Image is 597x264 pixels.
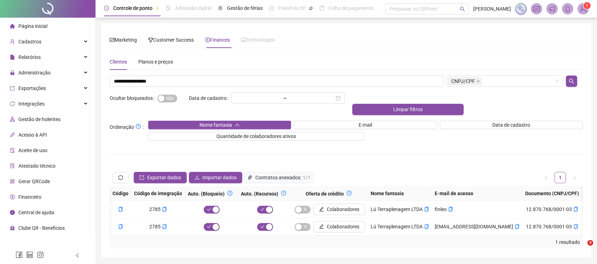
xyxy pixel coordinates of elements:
button: Exportar dados [134,172,187,183]
span: question-circle [227,191,232,196]
button: left [540,172,552,183]
span: file-done [166,6,171,11]
span: copy [424,224,429,229]
div: Planos e preços [138,58,173,66]
button: right [569,172,580,183]
th: Código [110,186,131,201]
button: copiar [162,205,167,213]
th: Código de integração [131,186,185,201]
span: search [569,78,574,84]
div: Auto. (Bloqueio) [188,189,235,198]
th: E-mail de acesso [432,186,522,201]
div: ~ [280,96,290,101]
span: Painel do DP [278,5,306,11]
span: Colaboradores [327,223,359,230]
span: Quantidade de colaboradores ativos [216,132,296,140]
div: 1 resultado [112,238,580,246]
span: finleo [435,206,447,212]
span: up [235,122,240,127]
span: sync [118,175,123,180]
li: 1 [555,172,566,183]
span: Admissão digital [175,5,211,11]
span: question-circle [347,191,352,196]
div: Oferta de crédito [295,189,365,198]
span: Data de cadastro [492,121,530,129]
span: Colaboradores [327,205,359,213]
span: Aceite de uso [18,148,47,153]
button: Importar dados [189,172,242,183]
button: copiar [424,223,429,230]
button: question-circle [225,189,235,197]
span: Gestão de holerites [18,116,60,122]
span: Cadastros [18,39,41,44]
button: copiar [118,205,123,213]
span: CNPJ/CPF [451,77,475,85]
span: Gerar QRCode [18,179,50,184]
span: 3 [587,240,593,246]
span: Acesso à API [18,132,47,138]
span: fund [533,6,540,12]
button: copiar [573,223,578,230]
span: lock [10,70,15,75]
span: info-circle [10,210,15,215]
span: copy [573,224,578,229]
span: book [319,6,324,11]
button: question-circle [278,189,289,197]
span: solution [10,163,15,168]
button: Nome fantasiaup [148,121,291,129]
span: 2785 [149,206,167,212]
span: [EMAIL_ADDRESS][DOMAIN_NAME] [435,224,513,229]
span: dashboard [269,6,274,11]
span: CNPJ/CPF [448,77,482,85]
span: Technologies [241,37,275,43]
span: E-mail [359,121,372,129]
a: 1 [555,172,566,183]
span: file [10,55,15,60]
span: Customer Success [148,37,194,43]
th: Documento (CNPJ/CPF) [522,186,582,201]
span: Central de ajuda [18,210,54,215]
button: copiar [424,205,429,213]
span: 12.870.768/0001-03 [526,206,578,212]
li: Próxima página [569,172,580,183]
span: Importar dados [202,174,237,181]
span: bell [564,6,571,12]
span: gift [10,226,15,230]
button: copiar [515,223,520,230]
span: Relatórios [18,54,41,60]
span: Exportações [18,85,46,91]
span: api [10,132,15,137]
span: copy [118,224,123,229]
span: export [10,86,15,91]
button: Colaboradores [313,221,365,232]
span: 1 / 1 [303,174,311,181]
span: audit [10,148,15,153]
button: copiar [448,205,453,213]
span: apartment [10,117,15,122]
label: Data de cadastro [189,92,231,104]
sup: Atualize o seu contato no menu Meus Dados [584,2,591,9]
button: Colaboradores [313,204,365,215]
span: copy [515,224,520,229]
span: Nome fantasia [199,121,232,129]
span: Lú Terraplenagem LTDA [371,206,423,212]
iframe: Intercom live chat [573,240,590,257]
span: fund [110,37,115,42]
span: question-circle [136,124,141,129]
span: export [139,175,144,180]
span: Gestão de férias [227,5,263,11]
span: Exportar dados [147,174,181,181]
span: trophy [148,37,153,42]
span: Ordenação : [110,122,144,131]
span: Finances [205,37,230,43]
span: 2785 [149,224,167,229]
span: copy [448,207,453,212]
span: right [572,176,576,180]
button: Data de cadastro [440,121,583,129]
span: Lú Terraplenagem LTDA [371,224,423,229]
span: search [460,6,465,12]
button: Limpar filtros [352,104,464,115]
th: Nome fantasia [368,186,432,201]
span: 1 [586,3,588,8]
div: Clientes [110,58,127,66]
